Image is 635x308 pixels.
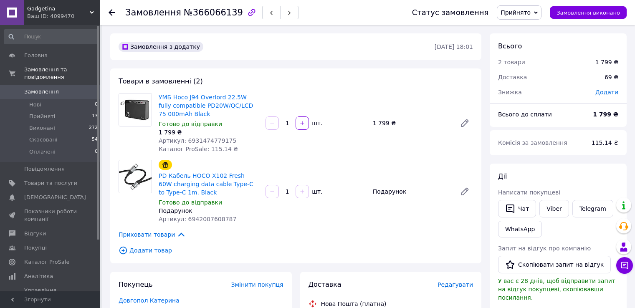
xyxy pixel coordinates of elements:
[119,77,203,85] span: Товари в замовленні (2)
[412,8,489,17] div: Статус замовлення
[119,280,153,288] span: Покупець
[119,42,203,52] div: Замовлення з додатку
[95,101,98,109] span: 0
[557,10,620,16] span: Замовлення виконано
[600,68,623,86] div: 69 ₴
[435,43,473,50] time: [DATE] 18:01
[159,137,236,144] span: Артикул: 6931474779175
[498,278,615,301] span: У вас є 28 днів, щоб відправити запит на відгук покупцеві, скопіювавши посилання.
[498,256,611,273] button: Скопіювати запит на відгук
[119,230,186,239] span: Приховати товари
[29,101,41,109] span: Нові
[159,121,222,127] span: Готово до відправки
[29,148,56,156] span: Оплачені
[498,221,542,237] a: WhatsApp
[159,146,238,152] span: Каталог ProSale: 115.14 ₴
[231,281,283,288] span: Змінити покупця
[4,29,99,44] input: Пошук
[616,257,633,274] button: Чат з покупцем
[92,113,98,120] span: 13
[24,179,77,187] span: Товари та послуги
[572,200,613,217] a: Telegram
[27,13,100,20] div: Ваш ID: 4099470
[438,281,473,288] span: Редагувати
[159,94,253,117] a: УМБ Hoco J94 Overlord 22.5W fully compatible PD20W/QC/LCD 75 000mAh Black
[24,244,47,252] span: Покупці
[119,246,473,255] span: Додати товар
[24,66,100,81] span: Замовлення та повідомлення
[498,245,591,252] span: Запит на відгук про компанію
[125,8,181,18] span: Замовлення
[498,42,522,50] span: Всього
[592,139,618,146] span: 115.14 ₴
[27,5,90,13] span: Gadgetina
[24,194,86,201] span: [DEMOGRAPHIC_DATA]
[595,89,618,96] span: Додати
[159,207,259,215] div: Подарунок
[498,139,567,146] span: Комісія за замовлення
[29,113,55,120] span: Прийняті
[593,111,618,118] b: 1 799 ₴
[498,74,527,81] span: Доставка
[550,6,627,19] button: Замовлення виконано
[498,89,522,96] span: Знижка
[29,136,58,144] span: Скасовані
[498,111,552,118] span: Всього до сплати
[539,200,569,217] a: Viber
[184,8,243,18] span: №366066139
[310,119,323,127] div: шт.
[92,136,98,144] span: 54
[119,93,152,126] img: УМБ Hoco J94 Overlord 22.5W fully compatible PD20W/QC/LCD 75 000mAh Black
[498,172,507,180] span: Дії
[24,208,77,223] span: Показники роботи компанії
[498,200,536,217] button: Чат
[89,124,98,132] span: 272
[309,280,342,288] span: Доставка
[595,58,618,66] div: 1 799 ₴
[119,297,180,304] a: Довгопол Катерина
[95,148,98,156] span: 0
[369,186,453,197] div: Подарунок
[498,189,560,196] span: Написати покупцеві
[319,300,389,308] div: Нова Пошта (платна)
[159,172,253,196] a: PD Кабель HOCO X102 Fresh 60W charging data cable Type-C to Type-C 1m. Black
[456,183,473,200] a: Редагувати
[369,117,453,129] div: 1 799 ₴
[24,88,59,96] span: Замовлення
[24,273,53,280] span: Аналітика
[119,160,152,193] img: PD Кабель HOCO X102 Fresh 60W charging data cable Type-C to Type-C 1m. Black
[24,230,46,237] span: Відгуки
[24,287,77,302] span: Управління сайтом
[498,59,525,66] span: 2 товари
[159,216,236,222] span: Артикул: 6942007608787
[24,52,48,59] span: Головна
[159,128,259,136] div: 1 799 ₴
[310,187,323,196] div: шт.
[29,124,55,132] span: Виконані
[24,165,65,173] span: Повідомлення
[109,8,115,17] div: Повернутися назад
[159,199,222,206] span: Готово до відправки
[24,258,69,266] span: Каталог ProSale
[456,115,473,131] a: Редагувати
[501,9,531,16] span: Прийнято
